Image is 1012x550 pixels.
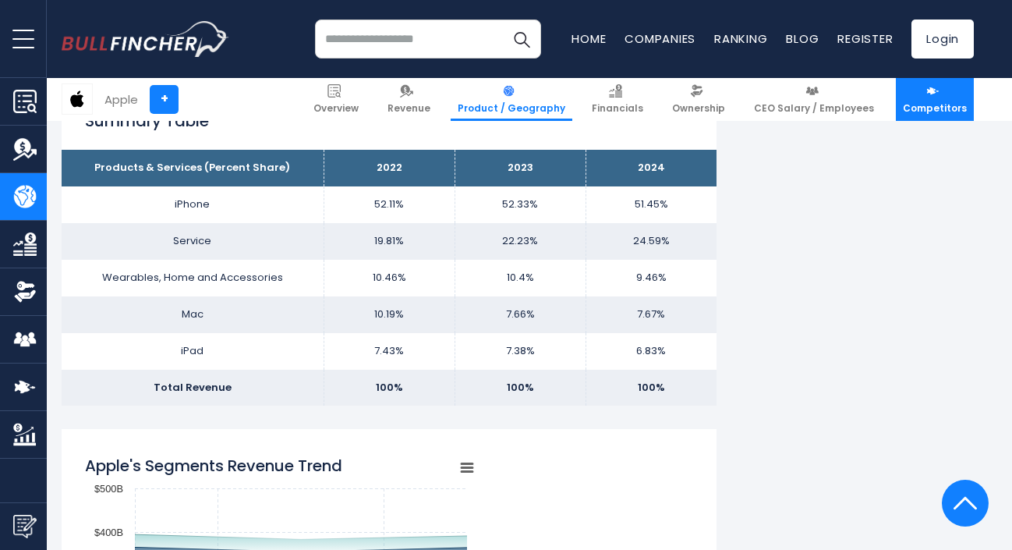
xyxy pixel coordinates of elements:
a: Financials [585,78,650,121]
text: $400B [94,527,123,538]
th: 2022 [324,150,455,186]
td: iPad [62,333,324,370]
td: 52.33% [455,186,586,223]
td: 7.67% [586,296,717,333]
span: Product / Geography [458,102,565,115]
a: Home [571,30,606,47]
th: 2023 [455,150,586,186]
td: Wearables, Home and Accessories [62,260,324,296]
a: Revenue [380,78,437,121]
a: Login [911,20,974,59]
a: Overview [306,78,366,121]
span: Financials [592,102,643,115]
a: Competitors [896,78,974,121]
td: 100% [586,370,717,406]
a: Ranking [714,30,767,47]
td: 52.11% [324,186,455,223]
td: 100% [455,370,586,406]
a: Blog [786,30,819,47]
td: 10.4% [455,260,586,296]
span: Competitors [903,102,967,115]
a: Ownership [665,78,732,121]
td: Service [62,223,324,260]
td: 9.46% [586,260,717,296]
a: Companies [625,30,695,47]
div: Apple [104,90,138,108]
td: 100% [324,370,455,406]
td: 22.23% [455,223,586,260]
td: 7.43% [324,333,455,370]
td: iPhone [62,186,324,223]
span: Revenue [387,102,430,115]
button: Search [502,20,541,59]
td: 10.19% [324,296,455,333]
th: Products & Services (Percent Share) [62,150,324,186]
h2: Summary Table [85,109,693,133]
a: Go to homepage [62,21,229,57]
text: $500B [94,483,123,495]
td: 19.81% [324,223,455,260]
td: 6.83% [586,333,717,370]
td: Total Revenue [62,370,324,406]
span: Overview [313,102,359,115]
span: CEO Salary / Employees [754,102,874,115]
td: 7.66% [455,296,586,333]
a: Product / Geography [451,78,572,121]
tspan: Apple's Segments Revenue Trend [85,455,342,477]
td: Mac [62,296,324,333]
img: AAPL logo [62,84,92,114]
th: 2024 [586,150,717,186]
img: bullfincher logo [62,21,229,57]
td: 7.38% [455,333,586,370]
a: CEO Salary / Employees [747,78,881,121]
td: 51.45% [586,186,717,223]
a: + [150,85,179,114]
a: Register [837,30,893,47]
img: Ownership [13,280,37,303]
span: Ownership [672,102,725,115]
td: 10.46% [324,260,455,296]
td: 24.59% [586,223,717,260]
